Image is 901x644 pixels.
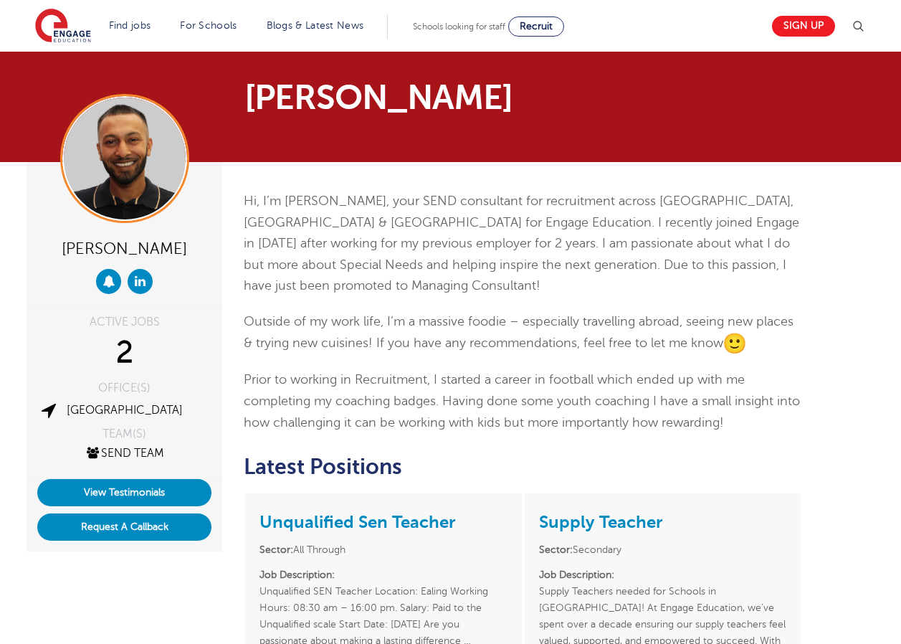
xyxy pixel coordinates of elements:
span: Schools looking for staff [413,22,505,32]
h1: [PERSON_NAME] [244,80,585,115]
a: Blogs & Latest News [267,20,364,31]
a: Unqualified Sen Teacher [259,512,455,532]
h2: Latest Positions [244,455,802,479]
button: Request A Callback [37,513,211,541]
div: [PERSON_NAME] [37,234,211,262]
a: Recruit [508,16,564,37]
strong: Job Description: [259,569,335,580]
a: Sign up [772,16,835,37]
a: Supply Teacher [539,512,662,532]
a: SEND Team [85,447,164,460]
div: ACTIVE JOBS [37,316,211,328]
a: For Schools [180,20,237,31]
span: Outside of my work life, I’m a massive foodie – especially travelling abroad, seeing new places &... [244,314,793,350]
img: ? [723,332,746,355]
a: View Testimonials [37,479,211,506]
strong: Job Description: [539,569,614,580]
div: TEAM(S) [37,428,211,440]
li: Secondary [539,541,786,558]
span: Prior to working in Recruitment, I started a career in football which ended up with me completing... [244,372,800,429]
strong: Sector: [539,544,573,555]
img: Engage Education [35,9,91,44]
a: Find jobs [109,20,151,31]
a: [GEOGRAPHIC_DATA] [67,404,183,417]
span: Recruit [520,21,553,32]
div: OFFICE(S) [37,382,211,394]
li: All Through [259,541,507,558]
div: 2 [37,335,211,371]
span: Hi, I’m [PERSON_NAME], your SEND consultant for recruitment across [GEOGRAPHIC_DATA], [GEOGRAPHIC... [244,194,799,293]
strong: Sector: [259,544,293,555]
